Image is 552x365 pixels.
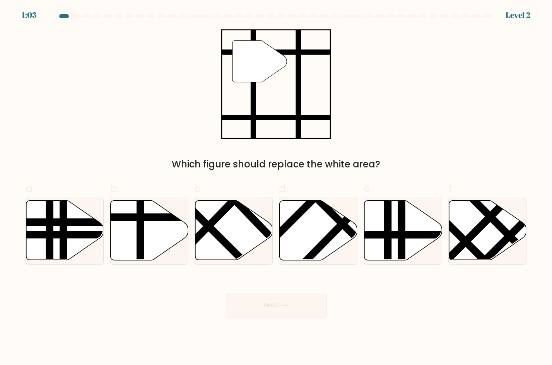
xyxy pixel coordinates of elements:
g: " [232,41,287,82]
span: f. [448,181,454,196]
button: Next [226,293,326,317]
div: Which figure should replace the white area? [30,157,522,171]
span: a. [26,181,35,196]
span: e. [364,181,372,196]
span: c. [195,181,203,196]
span: b. [110,181,119,196]
span: d. [279,181,288,196]
div: Level 2 [506,9,530,21]
div: 1:03 [22,9,36,21]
